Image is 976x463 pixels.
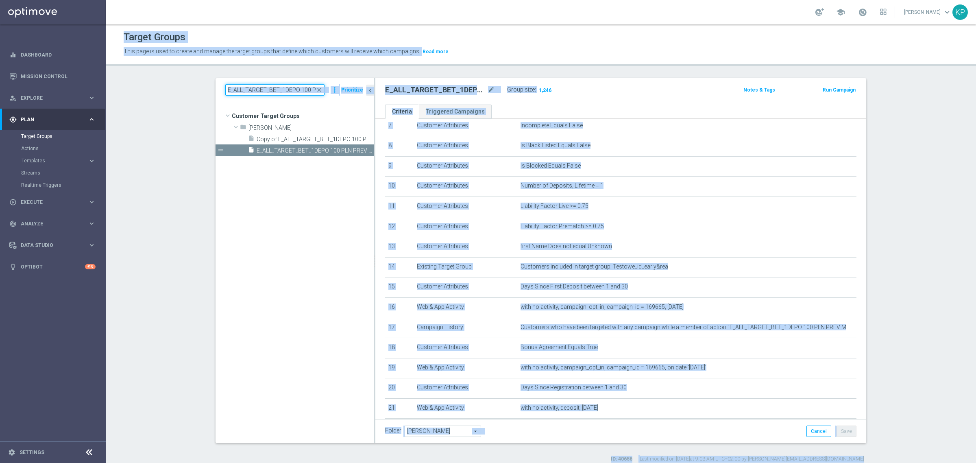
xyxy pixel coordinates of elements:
td: Web & App Activity [414,398,517,419]
td: 16 [385,297,414,318]
i: mode_edit [488,85,495,95]
span: Liability Factor Live >= 0.75 [521,203,588,210]
a: Dashboard [21,44,96,66]
button: Read more [422,47,449,56]
td: Customer Attributes [414,197,517,217]
span: with no activity, campaign_opt_in, campaign_id = 169665, on date '[DATE]' [521,364,706,371]
span: Liability Factor Prematch >= 0.75 [521,223,604,230]
h1: Target Groups [124,31,185,43]
td: 19 [385,358,414,378]
span: 1,246 [538,87,552,95]
span: with no activity, campaign_opt_in, campaign_id = 169665, [DATE] [521,304,684,310]
label: Folder [385,427,401,434]
td: 11 [385,197,414,217]
span: Is Black Listed Equals False [521,142,590,149]
td: 9 [385,156,414,177]
span: Plan [21,117,88,122]
input: Quick find group or folder [225,84,325,96]
span: And&#x17C;elika B. [248,124,374,131]
div: Mission Control [9,73,96,80]
div: Explore [9,94,88,102]
a: Mission Control [21,66,96,87]
div: KP [952,4,968,20]
span: first Name Does not equal Unknown [521,243,612,250]
td: Customer Attributes [414,277,517,298]
div: play_circle_outline Execute keyboard_arrow_right [9,199,96,205]
span: Bonus Agreement Equals True [521,344,598,351]
label: ID: 40656 [611,456,632,463]
span: This page is used to create and manage the target groups that define which customers will receive... [124,48,420,55]
h2: E_ALL_TARGET_BET_1DEPO 100 PLN PREV MONTH rem_210825 [385,85,486,95]
td: Existing Target Group [414,257,517,277]
div: Target Groups [21,130,105,142]
span: Days Since Registration between 1 and 30 [521,384,627,391]
a: Optibot [21,256,85,277]
td: 10 [385,177,414,197]
span: Execute [21,200,88,205]
div: Plan [9,116,88,123]
span: Data Studio [21,243,88,248]
a: Actions [21,145,85,152]
td: Customer Attributes [414,116,517,136]
i: keyboard_arrow_right [88,220,96,227]
div: Mission Control [9,66,96,87]
td: Web & App Activity [414,358,517,378]
i: keyboard_arrow_right [88,94,96,102]
span: Customer Target Groups [232,110,374,122]
td: 17 [385,318,414,338]
i: insert_drive_file [248,135,255,144]
button: Notes & Tags [743,85,776,94]
i: play_circle_outline [9,199,17,206]
i: insert_drive_file [248,146,255,156]
i: gps_fixed [9,116,17,123]
td: Customer Attributes [414,237,517,258]
button: Templates keyboard_arrow_right [21,157,96,164]
i: keyboard_arrow_right [88,241,96,249]
td: 18 [385,338,414,358]
a: Triggered Campaigns [419,105,492,119]
i: folder [240,124,246,133]
label: Last modified on [DATE] at 9:03 AM UTC+02:00 by [PERSON_NAME][EMAIL_ADDRESS][DOMAIN_NAME] [640,456,864,463]
button: person_search Explore keyboard_arrow_right [9,95,96,101]
td: 13 [385,237,414,258]
span: Explore [21,96,88,100]
button: gps_fixed Plan keyboard_arrow_right [9,116,96,123]
i: settings [8,449,15,456]
i: chevron_left [366,87,374,94]
span: with no activity, deposit, [DATE] [521,404,598,411]
a: Criteria [385,105,419,119]
span: Templates [22,158,80,163]
a: Target Groups [21,133,85,140]
i: lightbulb [9,263,17,271]
button: Save [837,426,856,437]
a: [PERSON_NAME]keyboard_arrow_down [903,6,952,18]
button: Run Campaign [822,85,856,94]
div: lightbulb Optibot +10 [9,264,96,270]
i: person_search [9,94,17,102]
a: Realtime Triggers [21,182,85,188]
button: Data Studio keyboard_arrow_right [9,242,96,249]
span: Incomplete Equals False [521,122,583,129]
label: : [535,86,536,93]
span: E_ALL_TARGET_BET_1DEPO 100 PLN PREV MONTH rem_210825 [257,147,374,154]
div: Actions [21,142,105,155]
td: 15 [385,277,414,298]
td: 21 [385,398,414,419]
button: Cancel [806,426,831,437]
div: Templates [22,158,88,163]
div: equalizer Dashboard [9,52,96,58]
td: Customer Attributes [414,156,517,177]
button: Prioritize [340,85,364,96]
span: Is Blocked Equals False [521,162,581,169]
span: Customers included in target group: Testowe_id_early&rea [521,263,668,270]
td: Web & App Activity [414,297,517,318]
span: Analyze [21,221,88,226]
td: 20 [385,378,414,399]
div: Data Studio [9,242,88,249]
td: Customer Attributes [414,338,517,358]
span: school [836,8,845,17]
i: equalizer [9,51,17,59]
